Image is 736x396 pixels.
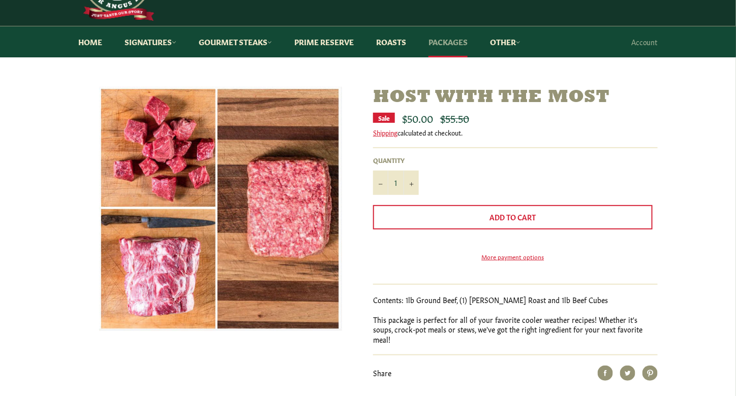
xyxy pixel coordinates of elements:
[373,368,391,378] span: Share
[114,26,187,57] a: Signatures
[490,212,536,222] span: Add to Cart
[284,26,364,57] a: Prime Reserve
[440,111,469,125] s: $55.50
[373,171,388,195] button: Reduce item quantity by one
[418,26,478,57] a: Packages
[373,315,658,344] p: This package is perfect for all of your favorite cooler weather recipes! Whether it's soups, croc...
[68,26,112,57] a: Home
[373,128,658,137] div: calculated at checkout.
[373,156,419,164] label: Quantity
[373,295,658,305] p: Contents: 1lb Ground Beef, (1) [PERSON_NAME] Roast and 1lb Beef Cubes
[366,26,416,57] a: Roasts
[99,87,342,331] img: Host With The Most
[373,127,397,137] a: Shipping
[404,171,419,195] button: Increase item quantity by one
[373,113,395,123] div: Sale
[373,205,653,229] button: Add to Cart
[189,26,282,57] a: Gourmet Steaks
[626,27,663,57] a: Account
[373,252,653,261] a: More payment options
[480,26,531,57] a: Other
[373,87,658,109] h1: Host With The Most
[402,111,433,125] span: $50.00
